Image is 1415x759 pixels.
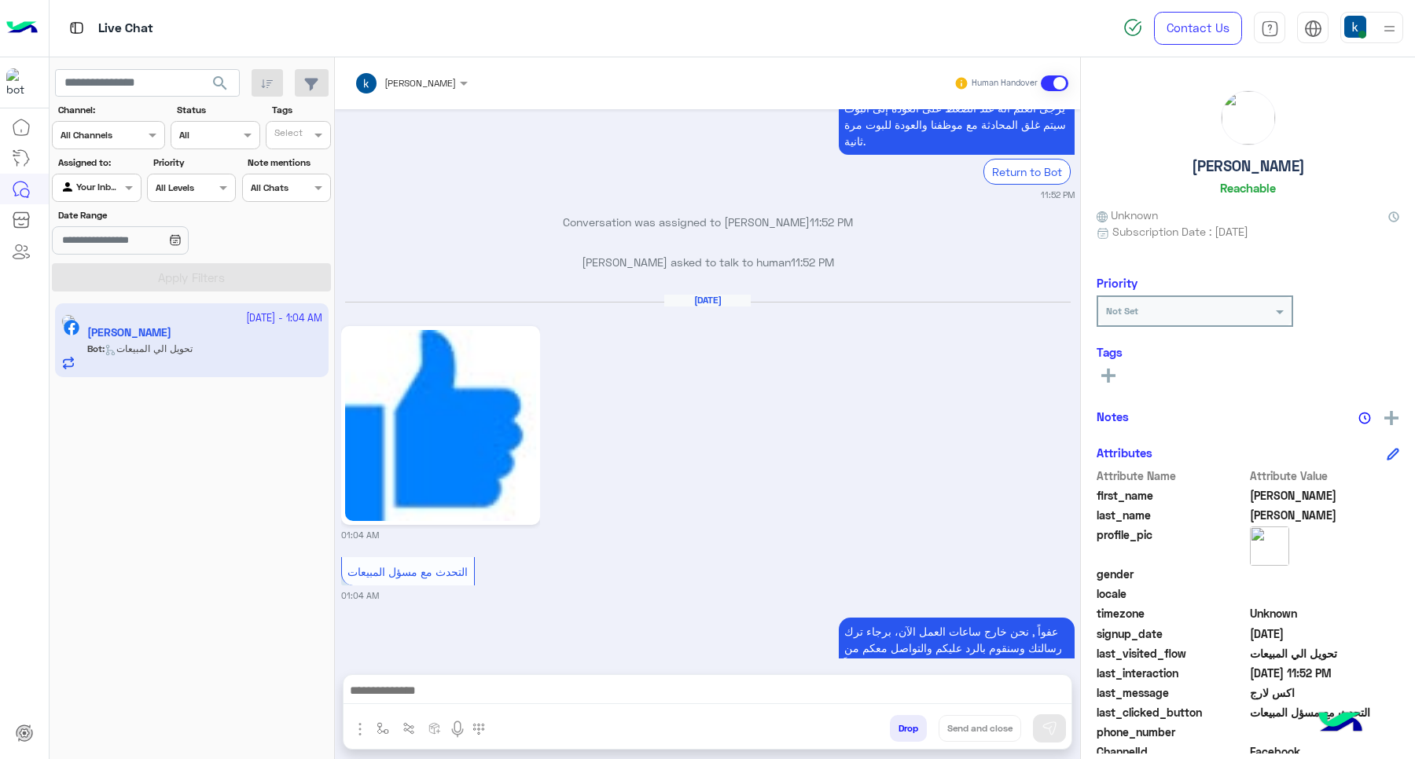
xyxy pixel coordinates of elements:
p: Live Chat [98,18,153,39]
label: Note mentions [248,156,329,170]
button: Trigger scenario [396,715,422,741]
button: select flow [370,715,396,741]
h6: Reachable [1220,181,1276,195]
img: tab [1304,20,1322,38]
a: Contact Us [1154,12,1242,45]
img: 39178562_1505197616293642_5411344281094848512_n.png [345,330,536,521]
label: Priority [153,156,234,170]
small: 01:04 AM [341,589,379,602]
img: make a call [472,723,485,735]
span: التحدث مع مسؤل المبيعات [347,565,468,578]
label: Date Range [58,208,234,222]
span: phone_number [1097,724,1247,740]
span: last_name [1097,507,1247,523]
img: profile [1380,19,1399,38]
span: تحويل الي المبيعات [1250,645,1400,662]
a: tab [1254,12,1285,45]
p: Conversation was assigned to [PERSON_NAME] [341,214,1075,230]
button: Apply Filters [52,263,331,291]
span: [PERSON_NAME] [384,77,456,89]
span: Subscription Date : [DATE] [1112,223,1248,240]
button: Send and close [939,715,1021,742]
div: Select [272,126,303,144]
img: notes [1358,412,1371,424]
small: Human Handover [972,77,1038,90]
button: create order [422,715,448,741]
span: null [1250,724,1400,740]
small: 11:52 PM [1041,189,1075,201]
label: Tags [272,103,329,117]
span: search [211,74,230,93]
img: send voice note [448,720,467,739]
img: hulul-logo.png [1313,696,1368,751]
img: send message [1042,720,1057,736]
span: locale [1097,585,1247,602]
span: التحدث مع مسؤل المبيعات [1250,704,1400,720]
span: last_interaction [1097,665,1247,681]
h6: Notes [1097,409,1129,423]
span: null [1250,566,1400,582]
label: Assigned to: [58,156,139,170]
p: [PERSON_NAME] asked to talk to human [341,254,1075,270]
img: tab [1261,20,1279,38]
label: Channel: [58,103,164,117]
span: first_name [1097,487,1247,504]
img: Trigger scenario [402,722,415,735]
span: timezone [1097,605,1247,621]
small: 01:04 AM [341,529,379,541]
button: Drop [890,715,927,742]
span: 2025-09-22T20:52:49.563Z [1250,665,1400,681]
span: last_message [1097,684,1247,701]
img: picture [1222,91,1275,145]
span: 2025-01-19T00:11:36.552Z [1250,625,1400,642]
span: gender [1097,566,1247,582]
span: last_visited_flow [1097,645,1247,662]
img: create order [428,722,441,735]
span: profile_pic [1097,526,1247,563]
span: last_clicked_button [1097,704,1247,720]
span: null [1250,585,1400,602]
img: tab [67,18,86,38]
img: select flow [377,722,389,735]
img: spinner [1123,18,1142,37]
h6: Attributes [1097,445,1152,460]
h5: [PERSON_NAME] [1192,157,1305,175]
span: Unknown [1097,207,1158,223]
span: اكس لارج [1250,684,1400,701]
span: 11:52 PM [791,255,834,269]
button: search [201,69,240,103]
label: Status [177,103,258,117]
span: 11:52 PM [810,215,853,229]
span: signup_date [1097,625,1247,642]
h6: Priority [1097,276,1138,290]
span: Unknown [1250,605,1400,621]
img: userImage [1344,16,1366,38]
img: picture [1250,526,1289,566]
span: Abdullah [1250,487,1400,504]
span: Attribute Name [1097,467,1247,484]
div: Return to Bot [983,159,1071,185]
img: 713415422032625 [6,68,35,97]
img: add [1384,411,1398,425]
img: Logo [6,12,38,45]
span: Attribute Value [1250,467,1400,484]
span: Al-najjar [1250,507,1400,523]
p: 23/9/2025, 1:04 AM [839,618,1075,678]
h6: [DATE] [664,295,751,306]
h6: Tags [1097,345,1399,359]
img: send attachment [351,720,369,739]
